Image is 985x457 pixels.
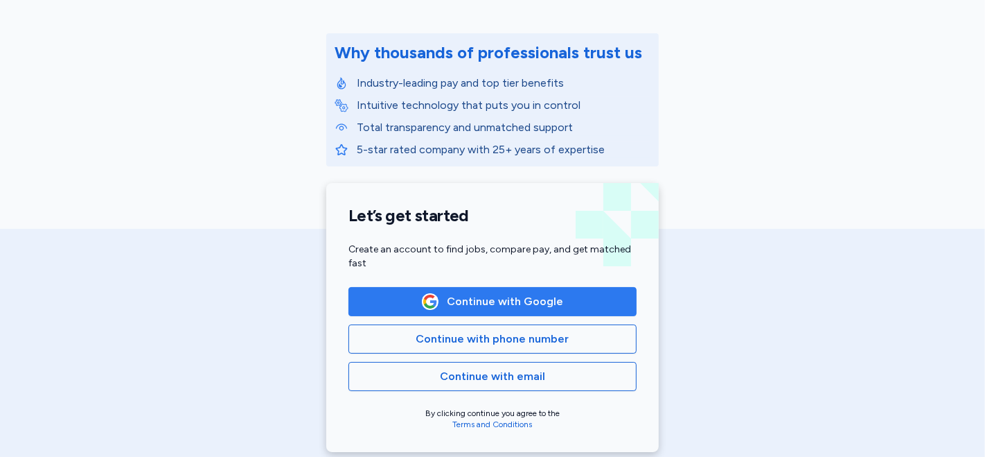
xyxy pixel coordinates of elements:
[357,97,650,114] p: Intuitive technology that puts you in control
[357,75,650,92] p: Industry-leading pay and top tier benefits
[348,362,637,391] button: Continue with email
[357,119,650,136] p: Total transparency and unmatched support
[416,331,569,347] span: Continue with phone number
[348,243,637,270] div: Create an account to find jobs, compare pay, and get matched fast
[440,368,545,385] span: Continue with email
[447,293,563,310] span: Continue with Google
[348,205,637,226] h1: Let’s get started
[348,408,637,430] div: By clicking continue you agree to the
[423,294,438,309] img: Google Logo
[453,420,533,429] a: Terms and Conditions
[348,287,637,316] button: Google LogoContinue with Google
[348,325,637,354] button: Continue with phone number
[357,141,650,158] p: 5-star rated company with 25+ years of expertise
[335,42,642,64] div: Why thousands of professionals trust us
